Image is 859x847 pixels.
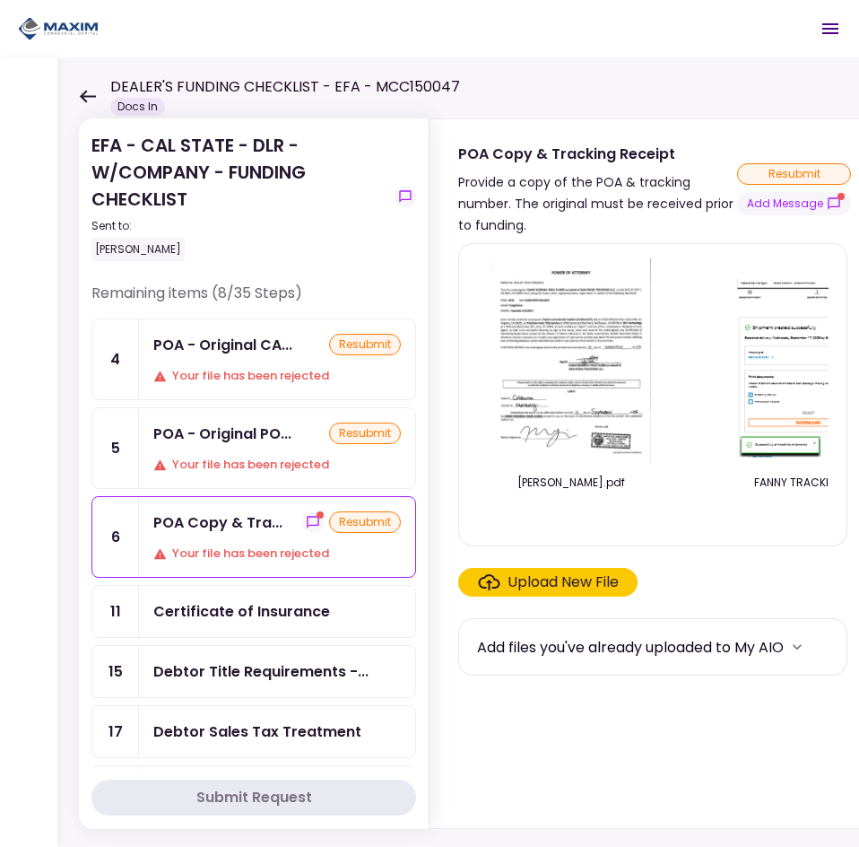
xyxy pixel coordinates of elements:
[737,163,851,185] div: resubmit
[153,367,401,385] div: Your file has been rejected
[784,633,811,660] button: more
[302,511,324,533] button: show-messages
[153,660,369,683] div: Debtor Title Requirements - Proof of IRP or Exemption
[153,423,291,445] div: POA - Original POA (not CA or GA)
[110,98,165,116] div: Docs In
[508,572,619,593] div: Upload New File
[477,636,784,659] div: Add files you've already uploaded to My AIO
[91,645,416,698] a: 15Debtor Title Requirements - Proof of IRP or Exemption
[92,646,139,697] div: 15
[92,586,139,637] div: 11
[91,585,416,638] a: 11Certificate of Insurance
[153,600,330,623] div: Certificate of Insurance
[458,568,638,597] span: Click here to upload the required document
[91,238,185,261] div: [PERSON_NAME]
[91,283,416,319] div: Remaining items (8/35 Steps)
[809,7,852,50] button: Open menu
[153,545,401,563] div: Your file has been rejected
[92,766,139,817] div: 22
[395,186,416,207] button: show-messages
[153,720,361,743] div: Debtor Sales Tax Treatment
[91,780,416,816] button: Submit Request
[91,407,416,489] a: 5POA - Original POA (not CA or GA)resubmitYour file has been rejected
[91,132,387,261] div: EFA - CAL STATE - DLR - W/COMPANY - FUNDING CHECKLIST
[153,511,282,534] div: POA Copy & Tracking Receipt
[91,218,387,234] div: Sent to:
[91,705,416,758] a: 17Debtor Sales Tax Treatment
[477,475,665,491] div: FANNY POA.pdf
[458,171,737,236] div: Provide a copy of the POA & tracking number. The original must be received prior to funding.
[329,511,401,533] div: resubmit
[153,456,401,474] div: Your file has been rejected
[737,192,851,215] button: show-messages
[91,319,416,400] a: 4POA - Original CA Reg260, Reg256, & Reg4008resubmitYour file has been rejected
[196,787,312,808] div: Submit Request
[92,319,139,399] div: 4
[329,334,401,355] div: resubmit
[92,497,139,577] div: 6
[92,706,139,757] div: 17
[329,423,401,444] div: resubmit
[91,496,416,578] a: 6POA Copy & Tracking Receiptshow-messagesresubmitYour file has been rejected
[92,408,139,488] div: 5
[110,76,460,98] h1: DEALER'S FUNDING CHECKLIST - EFA - MCC150047
[153,334,292,356] div: POA - Original CA Reg260, Reg256, & Reg4008
[91,765,416,818] a: 22Dealer GPS Installation Invoice
[458,143,737,165] div: POA Copy & Tracking Receipt
[18,15,99,42] img: Partner icon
